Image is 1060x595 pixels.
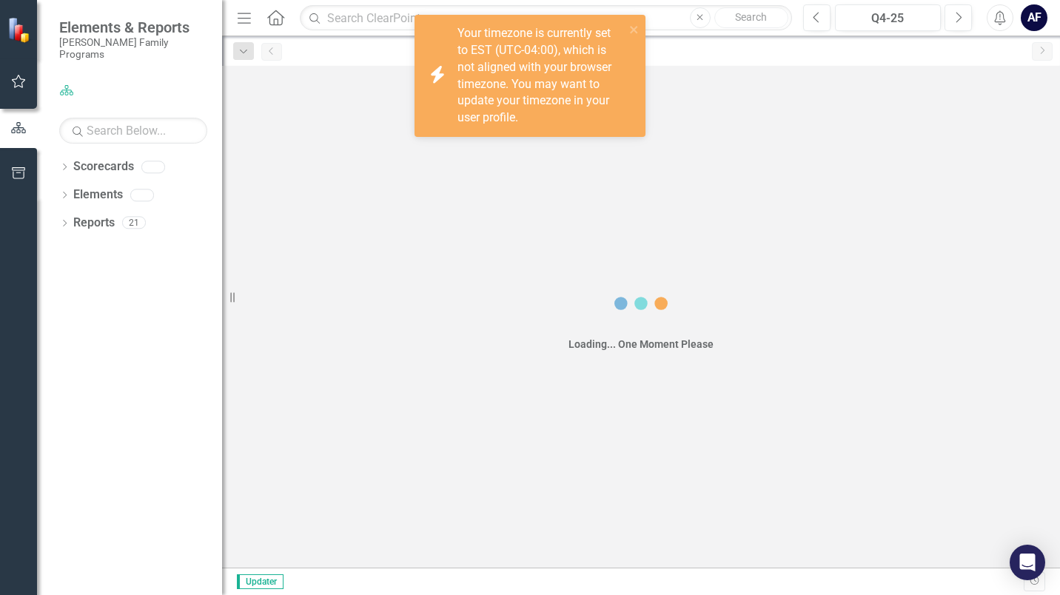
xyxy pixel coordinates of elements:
img: ClearPoint Strategy [7,16,33,42]
input: Search Below... [59,118,207,144]
div: 21 [122,217,146,229]
button: AF [1021,4,1047,31]
small: [PERSON_NAME] Family Programs [59,36,207,61]
div: Q4-25 [840,10,936,27]
span: Elements & Reports [59,19,207,36]
div: Open Intercom Messenger [1010,545,1045,580]
a: Reports [73,215,115,232]
span: Search [735,11,767,23]
a: Elements [73,186,123,204]
button: Q4-25 [835,4,941,31]
a: Scorecards [73,158,134,175]
div: Loading... One Moment Please [568,337,714,352]
div: Your timezone is currently set to EST (UTC-04:00), which is not aligned with your browser timezon... [457,25,625,127]
button: Search [714,7,788,28]
button: close [629,21,640,38]
input: Search ClearPoint... [300,5,792,31]
span: Updater [237,574,284,589]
